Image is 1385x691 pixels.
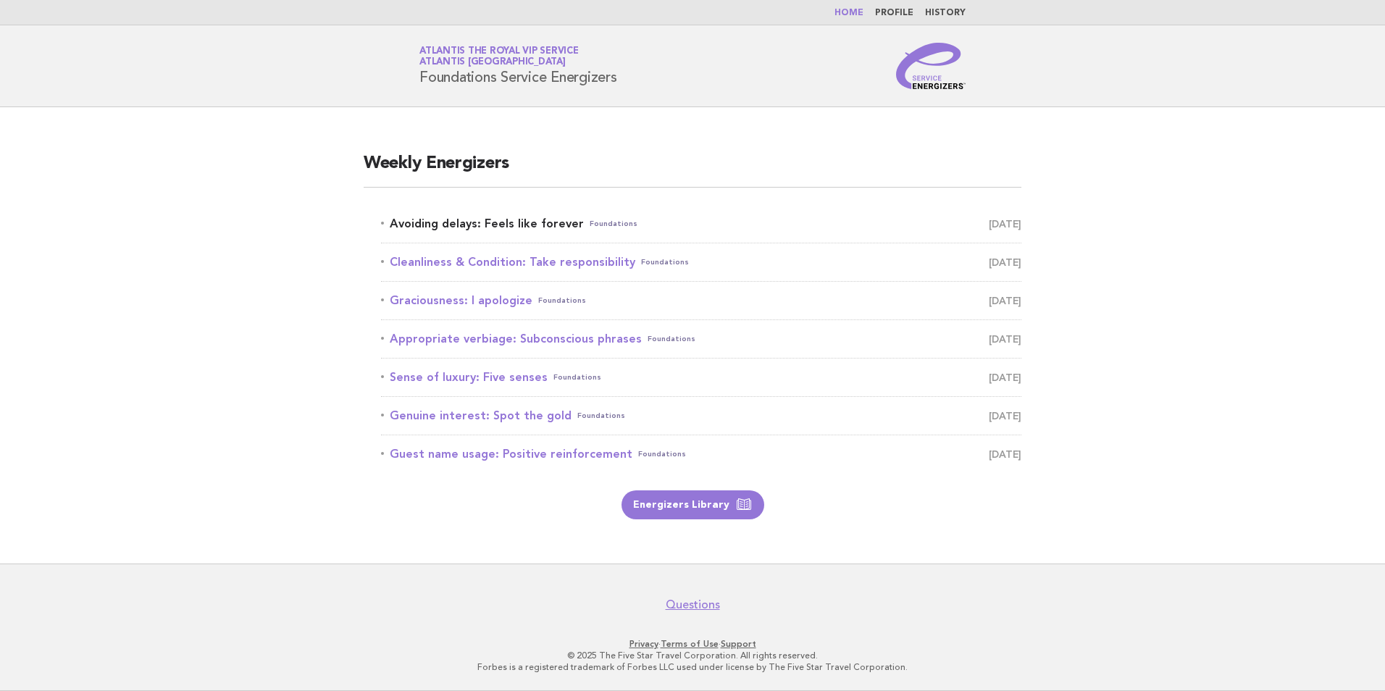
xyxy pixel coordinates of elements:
[661,639,719,649] a: Terms of Use
[896,43,966,89] img: Service Energizers
[419,58,566,67] span: Atlantis [GEOGRAPHIC_DATA]
[989,214,1021,234] span: [DATE]
[381,252,1021,272] a: Cleanliness & Condition: Take responsibilityFoundations [DATE]
[666,598,720,612] a: Questions
[538,290,586,311] span: Foundations
[249,661,1136,673] p: Forbes is a registered trademark of Forbes LLC used under license by The Five Star Travel Corpora...
[648,329,695,349] span: Foundations
[641,252,689,272] span: Foundations
[989,329,1021,349] span: [DATE]
[381,367,1021,388] a: Sense of luxury: Five sensesFoundations [DATE]
[989,252,1021,272] span: [DATE]
[989,406,1021,426] span: [DATE]
[721,639,756,649] a: Support
[553,367,601,388] span: Foundations
[834,9,863,17] a: Home
[989,290,1021,311] span: [DATE]
[249,638,1136,650] p: · ·
[590,214,637,234] span: Foundations
[629,639,658,649] a: Privacy
[419,46,579,67] a: Atlantis the Royal VIP ServiceAtlantis [GEOGRAPHIC_DATA]
[638,444,686,464] span: Foundations
[381,444,1021,464] a: Guest name usage: Positive reinforcementFoundations [DATE]
[577,406,625,426] span: Foundations
[381,406,1021,426] a: Genuine interest: Spot the goldFoundations [DATE]
[989,367,1021,388] span: [DATE]
[249,650,1136,661] p: © 2025 The Five Star Travel Corporation. All rights reserved.
[875,9,913,17] a: Profile
[381,290,1021,311] a: Graciousness: I apologizeFoundations [DATE]
[419,47,617,85] h1: Foundations Service Energizers
[381,214,1021,234] a: Avoiding delays: Feels like foreverFoundations [DATE]
[622,490,764,519] a: Energizers Library
[925,9,966,17] a: History
[381,329,1021,349] a: Appropriate verbiage: Subconscious phrasesFoundations [DATE]
[989,444,1021,464] span: [DATE]
[364,152,1021,188] h2: Weekly Energizers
